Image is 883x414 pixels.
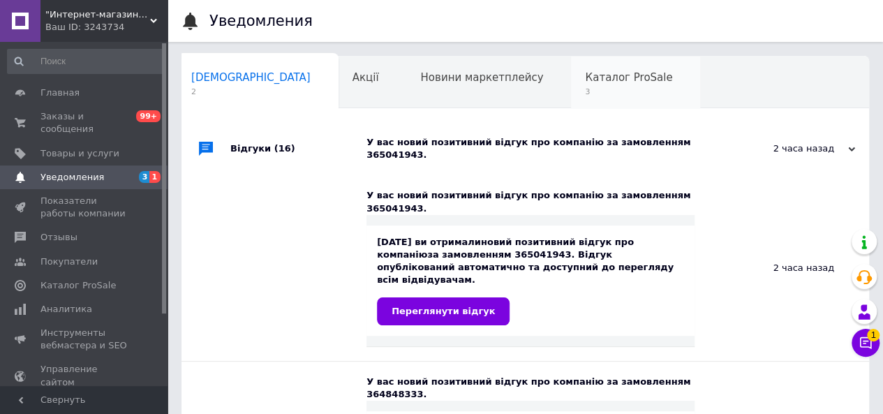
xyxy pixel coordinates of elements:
span: Новини маркетплейсу [420,71,543,84]
input: Поиск [7,49,165,74]
span: 1 [867,329,880,341]
span: Главная [40,87,80,99]
span: Показатели работы компании [40,195,129,220]
span: 2 [191,87,311,97]
span: "Интернет-магазин "Ganeha-yogastyle" [45,8,150,21]
span: (16) [274,143,295,154]
span: 99+ [136,110,161,122]
div: Відгуки [230,122,366,175]
a: Переглянути відгук [377,297,510,325]
div: У вас новий позитивний відгук про компанію за замовленням 365041943. [366,189,695,214]
span: Инструменты вебмастера и SEO [40,327,129,352]
span: 3 [139,171,150,183]
span: [DEMOGRAPHIC_DATA] [191,71,311,84]
span: 3 [585,87,672,97]
b: новий позитивний відгук про компанію [377,237,634,260]
button: Чат с покупателем1 [852,329,880,357]
span: Аналитика [40,303,92,316]
div: 2 часа назад [695,175,869,360]
div: Ваш ID: 3243734 [45,21,168,34]
span: Покупатели [40,256,98,268]
div: 2 часа назад [715,142,855,155]
span: Товары и услуги [40,147,119,160]
span: Каталог ProSale [40,279,116,292]
span: Заказы и сообщения [40,110,129,135]
span: Каталог ProSale [585,71,672,84]
div: У вас новий позитивний відгук про компанію за замовленням 365041943. [366,136,715,161]
div: У вас новий позитивний відгук про компанію за замовленням 364848333. [366,376,695,401]
span: 1 [149,171,161,183]
span: Уведомления [40,171,104,184]
span: Переглянути відгук [392,306,495,316]
h1: Уведомления [209,13,313,29]
span: Отзывы [40,231,77,244]
span: Акції [353,71,379,84]
div: [DATE] ви отримали за замовленням 365041943. Відгук опублікований автоматично та доступний до пер... [377,236,684,325]
span: Управление сайтом [40,363,129,388]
